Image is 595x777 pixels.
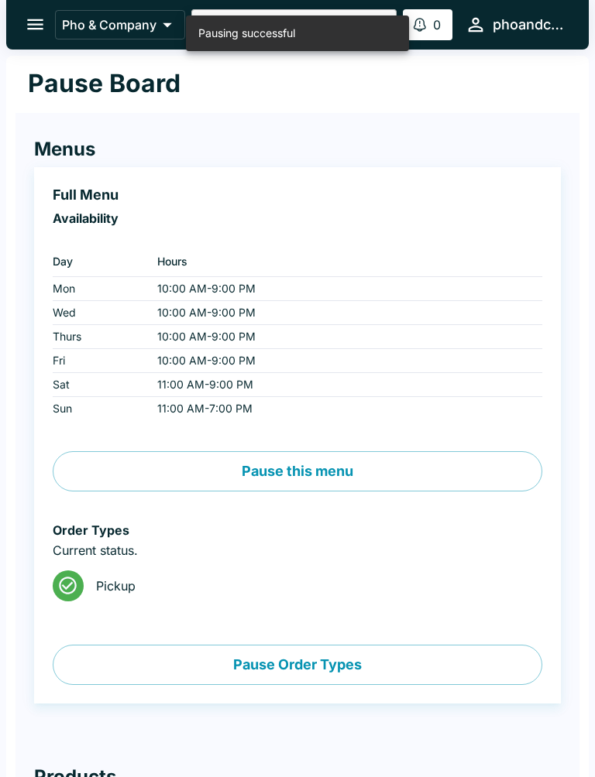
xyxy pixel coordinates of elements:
button: Pause Order Types [53,645,542,685]
div: phoandcompany [493,15,564,34]
p: ‏ [53,231,542,246]
button: Pho & Company [55,10,185,39]
td: Mon [53,277,145,301]
h4: Menus [34,138,561,161]
p: Pho & Company [62,17,156,33]
button: open drawer [15,5,55,44]
button: phoandcompany [459,8,570,41]
span: Pickup [96,578,530,594]
td: 10:00 AM - 9:00 PM [145,325,542,349]
td: 11:00 AM - 7:00 PM [145,397,542,421]
button: Pause this menu [53,451,542,491]
td: Sun [53,397,145,421]
td: Thurs [53,325,145,349]
th: Hours [145,246,542,277]
td: 10:00 AM - 9:00 PM [145,301,542,325]
p: Current status. [53,543,542,558]
div: Pausing successful [198,20,295,46]
p: 0 [433,17,441,33]
h1: Pause Board [28,68,181,99]
td: 10:00 AM - 9:00 PM [145,349,542,373]
h6: Availability [53,211,542,226]
td: Sat [53,373,145,397]
th: Day [53,246,145,277]
td: Wed [53,301,145,325]
td: 11:00 AM - 9:00 PM [145,373,542,397]
td: Fri [53,349,145,373]
td: 10:00 AM - 9:00 PM [145,277,542,301]
h6: Order Types [53,522,542,538]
